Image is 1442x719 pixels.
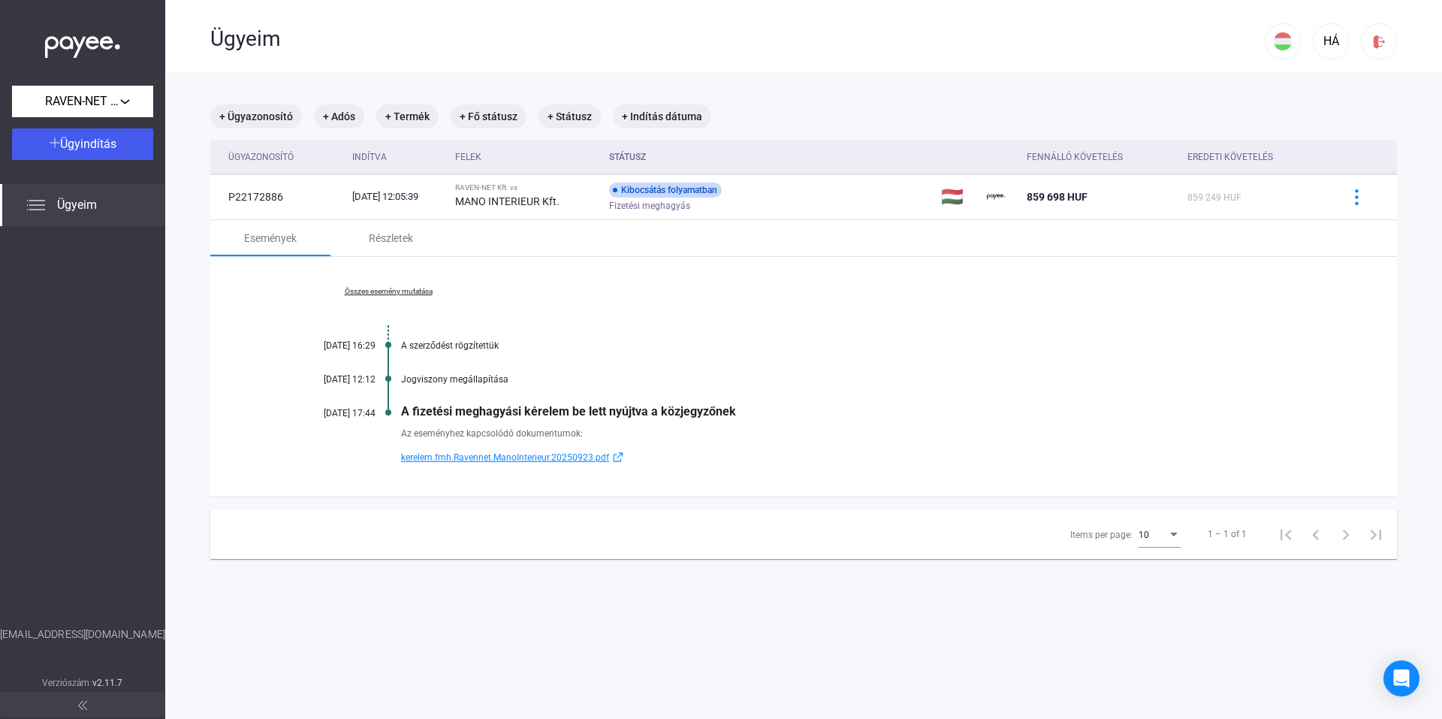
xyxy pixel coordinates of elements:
[50,137,60,148] img: plus-white.svg
[609,452,627,463] img: external-link-blue
[60,137,116,151] span: Ügyindítás
[12,86,153,117] button: RAVEN-NET Kft.
[603,140,935,174] th: Státusz
[935,174,981,219] td: 🇭🇺
[376,104,439,128] mat-chip: + Termék
[1265,23,1301,59] button: HU
[987,188,1005,206] img: payee-logo
[12,128,153,160] button: Ügyindítás
[609,183,722,198] div: Kibocsátás folyamatban
[352,148,387,166] div: Indítva
[1271,519,1301,549] button: First page
[455,148,597,166] div: Felek
[27,196,45,214] img: list.svg
[210,104,302,128] mat-chip: + Ügyazonosító
[401,449,1322,467] a: kerelem.fmh.Ravennet.ManoInterieur.20250923.pdfexternal-link-blue
[455,195,560,207] strong: MANO INTERIEUR Kft.
[285,287,491,296] a: Összes esemény mutatása
[1301,519,1331,549] button: Previous page
[45,28,120,59] img: white-payee-white-dot.svg
[1318,32,1344,50] div: HÁ
[244,229,297,247] div: Események
[57,196,97,214] span: Ügyeim
[1187,148,1322,166] div: Eredeti követelés
[401,374,1322,385] div: Jogviszony megállapítása
[1349,189,1365,205] img: more-blue
[401,449,609,467] span: kerelem.fmh.Ravennet.ManoInterieur.20250923.pdf
[1027,191,1088,203] span: 859 698 HUF
[455,148,481,166] div: Felek
[285,408,376,418] div: [DATE] 17:44
[1383,660,1419,696] div: Open Intercom Messenger
[1361,23,1397,59] button: logout-red
[210,26,1265,52] div: Ügyeim
[285,340,376,351] div: [DATE] 16:29
[1331,519,1361,549] button: Next page
[352,148,443,166] div: Indítva
[451,104,526,128] mat-chip: + Fő státusz
[401,404,1322,418] div: A fizetési meghagyási kérelem be lett nyújtva a közjegyzőnek
[1139,530,1149,540] span: 10
[228,148,340,166] div: Ügyazonosító
[1274,32,1292,50] img: HU
[285,374,376,385] div: [DATE] 12:12
[1139,525,1181,543] mat-select: Items per page:
[92,678,123,688] strong: v2.11.7
[78,701,87,710] img: arrow-double-left-grey.svg
[401,426,1322,441] div: Az eseményhez kapcsolódó dokumentumok:
[401,340,1322,351] div: A szerződést rögzítettük
[369,229,413,247] div: Részletek
[228,148,294,166] div: Ügyazonosító
[613,104,711,128] mat-chip: + Indítás dátuma
[538,104,601,128] mat-chip: + Státusz
[1027,148,1123,166] div: Fennálló követelés
[1361,519,1391,549] button: Last page
[314,104,364,128] mat-chip: + Adós
[352,189,443,204] div: [DATE] 12:05:39
[1341,181,1372,213] button: more-blue
[1187,148,1273,166] div: Eredeti követelés
[1027,148,1175,166] div: Fennálló követelés
[45,92,120,110] span: RAVEN-NET Kft.
[210,174,346,219] td: P22172886
[1313,23,1349,59] button: HÁ
[609,197,690,215] span: Fizetési meghagyás
[1187,192,1241,203] span: 859 249 HUF
[1070,526,1133,544] div: Items per page:
[1371,34,1387,50] img: logout-red
[455,183,597,192] div: RAVEN-NET Kft. vs
[1208,525,1247,543] div: 1 – 1 of 1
